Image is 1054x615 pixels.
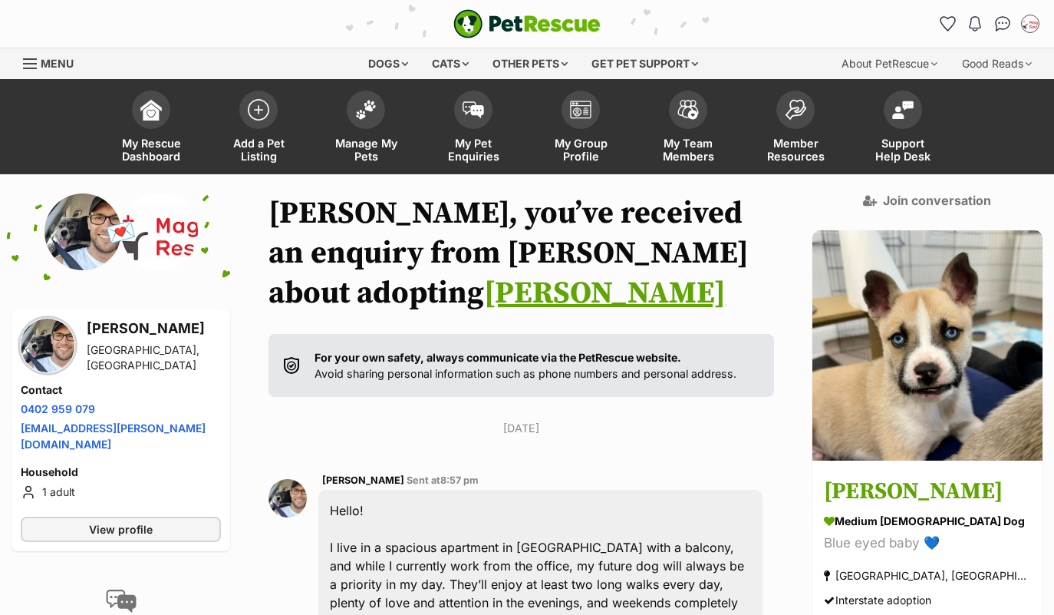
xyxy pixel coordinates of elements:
[21,382,221,398] h4: Contact
[268,193,774,313] h1: [PERSON_NAME], you’ve received an enquiry from [PERSON_NAME] about adopting
[106,590,137,613] img: conversation-icon-4a6f8262b818ee0b60e3300018af0b2d0b884aa5de6e9bcb8d3d4eeb1a70a7c4.svg
[140,99,162,121] img: dashboard-icon-eb2f2d2d3e046f16d808141f083e7271f6b2e854fb5c12c21221c1fb7104beca.svg
[224,137,293,163] span: Add a Pet Listing
[117,137,186,163] span: My Rescue Dashboard
[21,402,95,415] a: 0402 959 079
[89,521,153,537] span: View profile
[935,12,960,36] a: Favourites
[484,274,726,312] a: [PERSON_NAME]
[824,590,931,611] div: Interstate adoption
[205,83,312,174] a: Add a Pet Listing
[248,99,269,121] img: add-pet-listing-icon-0afa8454b4691262ce3f59096e99ab1cd57d4a30225e0717b998d2c9b9846f56.svg
[21,517,221,542] a: View profile
[97,83,205,174] a: My Rescue Dashboard
[969,16,981,31] img: notifications-46538b983faf8c2785f20acdc204bb7945ddae34d4c08c2a6579f10ce5e182be.svg
[355,100,377,120] img: manage-my-pets-icon-02211641906a0b7f246fdf0571729dbe1e7629f14944591b6c1af311fb30b64b.svg
[44,193,121,270] img: Timofey Klimov profile pic
[785,99,806,120] img: member-resources-icon-8e73f808a243e03378d46382f2149f9095a855e16c252ad45f914b54edf8863c.svg
[421,48,479,79] div: Cats
[527,83,634,174] a: My Group Profile
[1018,12,1042,36] button: My account
[831,48,948,79] div: About PetRescue
[268,479,307,517] img: Timofey Klimov profile pic
[824,514,1031,530] div: medium [DEMOGRAPHIC_DATA] Dog
[21,319,74,372] img: Timofey Klimov profile pic
[322,474,404,486] span: [PERSON_NAME]
[824,566,1031,587] div: [GEOGRAPHIC_DATA], [GEOGRAPHIC_DATA]
[315,351,681,364] strong: For your own safety, always communicate via the PetRescue website.
[951,48,1042,79] div: Good Reads
[21,483,221,501] li: 1 adult
[849,83,957,174] a: Support Help Desk
[812,230,1042,461] img: Weyland
[439,137,508,163] span: My Pet Enquiries
[892,101,914,119] img: help-desk-icon-fdf02630f3aa405de69fd3d07c3f3aa587a6932b1a1747fa1d2bba05be0121f9.svg
[654,137,723,163] span: My Team Members
[1023,16,1038,31] img: Laura Chao profile pic
[453,9,601,38] img: logo-e224e6f780fb5917bec1dbf3a21bbac754714ae5b6737aabdf751b685950b380.svg
[482,48,578,79] div: Other pets
[23,48,84,76] a: Menu
[41,57,74,70] span: Menu
[268,420,774,436] p: [DATE]
[868,137,937,163] span: Support Help Desk
[581,48,709,79] div: Get pet support
[315,349,736,382] p: Avoid sharing personal information such as phone numbers and personal address.
[824,534,1031,554] div: Blue eyed baby 💙
[634,83,742,174] a: My Team Members
[21,465,221,480] h4: Household
[863,193,991,207] a: Join conversation
[87,318,221,339] h3: [PERSON_NAME]
[331,137,400,163] span: Manage My Pets
[990,12,1015,36] a: Conversations
[440,474,479,486] span: 8:57 pm
[570,101,591,119] img: group-profile-icon-3fa3cf56718a62981997c0bc7e787c4b2cf8bcc04b72c1350f741eb67cf2f40e.svg
[407,474,479,486] span: Sent at
[935,12,1042,36] ul: Account quick links
[546,137,615,163] span: My Group Profile
[21,422,206,451] a: [EMAIL_ADDRESS][PERSON_NAME][DOMAIN_NAME]
[357,48,419,79] div: Dogs
[453,9,601,38] a: PetRescue
[995,16,1011,31] img: chat-41dd97257d64d25036548639549fe6c8038ab92f7586957e7f3b1b290dea8141.svg
[824,475,1031,510] h3: [PERSON_NAME]
[761,137,830,163] span: Member Resources
[963,12,987,36] button: Notifications
[121,193,198,270] img: Maggie's Rescue Co-operative Ltd profile pic
[312,83,420,174] a: Manage My Pets
[420,83,527,174] a: My Pet Enquiries
[742,83,849,174] a: Member Resources
[463,101,484,118] img: pet-enquiries-icon-7e3ad2cf08bfb03b45e93fb7055b45f3efa6380592205ae92323e6603595dc1f.svg
[104,216,138,249] span: 💌
[677,100,699,120] img: team-members-icon-5396bd8760b3fe7c0b43da4ab00e1e3bb1a5d9ba89233759b79545d2d3fc5d0d.svg
[87,342,221,373] div: [GEOGRAPHIC_DATA], [GEOGRAPHIC_DATA]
